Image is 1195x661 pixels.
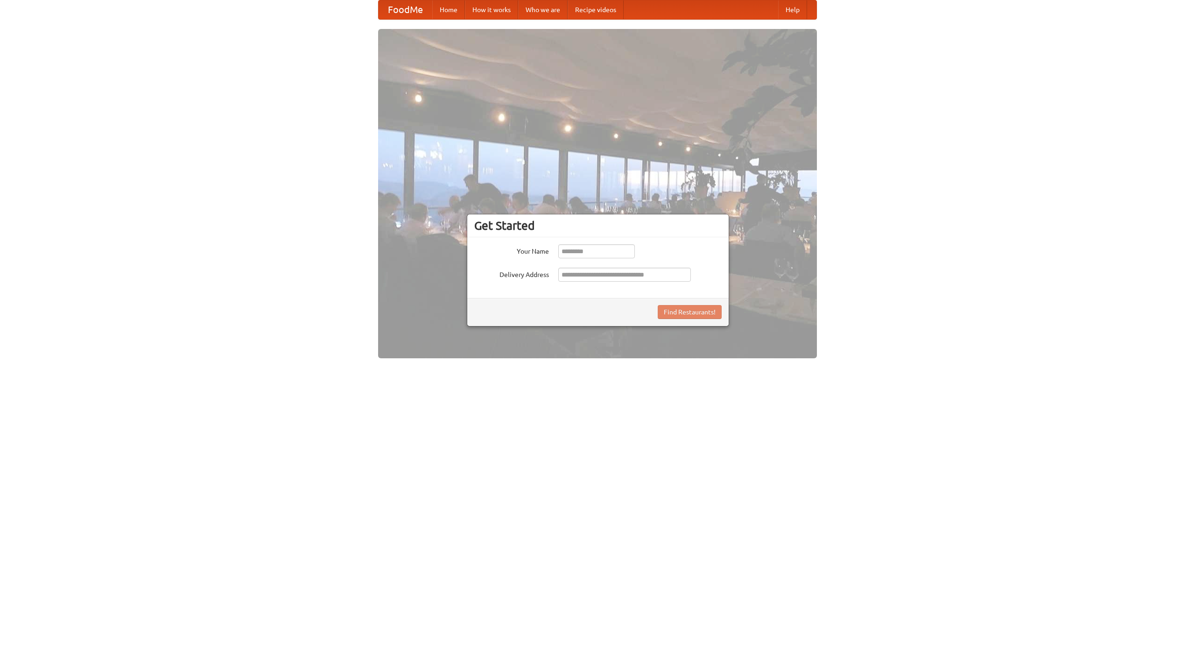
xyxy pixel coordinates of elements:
label: Your Name [474,244,549,256]
label: Delivery Address [474,268,549,279]
a: FoodMe [379,0,432,19]
h3: Get Started [474,219,722,233]
button: Find Restaurants! [658,305,722,319]
a: Home [432,0,465,19]
a: Help [778,0,807,19]
a: Recipe videos [568,0,624,19]
a: Who we are [518,0,568,19]
a: How it works [465,0,518,19]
